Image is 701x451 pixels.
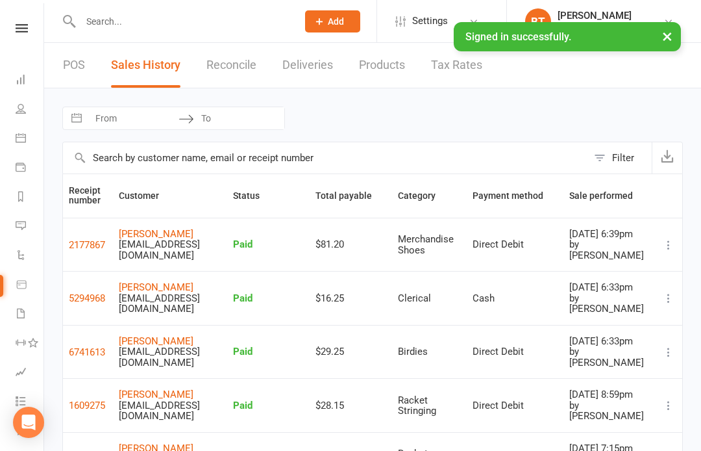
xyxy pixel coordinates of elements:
[398,395,461,417] div: Racket Stringing
[16,154,45,183] a: Payments
[119,188,173,203] button: Customer
[16,96,45,125] a: People
[233,239,304,250] div: Paid
[119,389,193,400] a: [PERSON_NAME]
[16,66,45,96] a: Dashboard
[16,183,45,213] a: Reports
[69,344,105,360] button: 6741613
[233,293,304,304] div: Paid
[119,228,193,240] a: [PERSON_NAME]
[63,142,587,174] input: Search by customer name, email or receipt number
[233,190,274,201] span: Status
[233,346,304,357] div: Paid
[315,239,386,250] div: $81.20
[119,400,221,422] div: [EMAIL_ADDRESS][DOMAIN_NAME]
[315,293,386,304] div: $16.25
[569,190,647,201] span: Sale performed
[473,293,558,304] div: Cash
[194,107,284,129] input: To
[525,8,551,34] div: BT
[315,188,386,203] button: Total payable
[16,125,45,154] a: Calendar
[69,290,105,306] button: 5294968
[315,346,386,357] div: $29.25
[473,188,558,203] button: Payment method
[398,293,461,304] div: Clerical
[392,174,467,218] th: Category
[569,400,649,422] div: by [PERSON_NAME]
[63,174,113,218] th: Receipt number
[69,237,105,253] button: 2177867
[558,10,637,21] div: [PERSON_NAME]
[473,190,558,201] span: Payment method
[398,346,461,357] div: Birdies
[569,239,649,261] div: by [PERSON_NAME]
[119,293,221,315] div: [EMAIL_ADDRESS][DOMAIN_NAME]
[63,43,85,88] a: POS
[328,16,344,27] span: Add
[13,407,44,438] div: Open Intercom Messenger
[111,43,180,88] a: Sales History
[587,142,652,174] button: Filter
[77,12,288,31] input: Search...
[569,282,649,293] div: [DATE] 6:33pm
[431,43,482,88] a: Tax Rates
[412,6,448,36] span: Settings
[88,107,178,129] input: From
[305,10,360,32] button: Add
[612,150,634,166] div: Filter
[16,271,45,300] a: Product Sales
[119,346,221,368] div: [EMAIL_ADDRESS][DOMAIN_NAME]
[206,43,256,88] a: Reconcile
[569,188,647,203] button: Sale performed
[473,239,558,250] div: Direct Debit
[569,293,649,315] div: by [PERSON_NAME]
[569,229,649,240] div: [DATE] 6:39pm
[569,346,649,368] div: by [PERSON_NAME]
[398,234,461,255] div: Merchandise Shoes
[473,346,558,357] div: Direct Debit
[16,359,45,388] a: Assessments
[656,22,679,50] button: ×
[473,400,558,411] div: Direct Debit
[315,190,386,201] span: Total payable
[359,43,405,88] a: Products
[69,398,105,413] button: 1609275
[569,336,649,347] div: [DATE] 6:33pm
[465,31,571,43] span: Signed in successfully.
[233,188,274,203] button: Status
[119,190,173,201] span: Customer
[315,400,386,411] div: $28.15
[119,281,193,293] a: [PERSON_NAME]
[119,335,193,347] a: [PERSON_NAME]
[558,21,637,33] div: Cypress Badminton
[65,107,88,129] button: Interact with the calendar and add the check-in date for your trip.
[119,239,221,261] div: [EMAIL_ADDRESS][DOMAIN_NAME]
[233,400,304,411] div: Paid
[569,389,649,400] div: [DATE] 8:59pm
[282,43,333,88] a: Deliveries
